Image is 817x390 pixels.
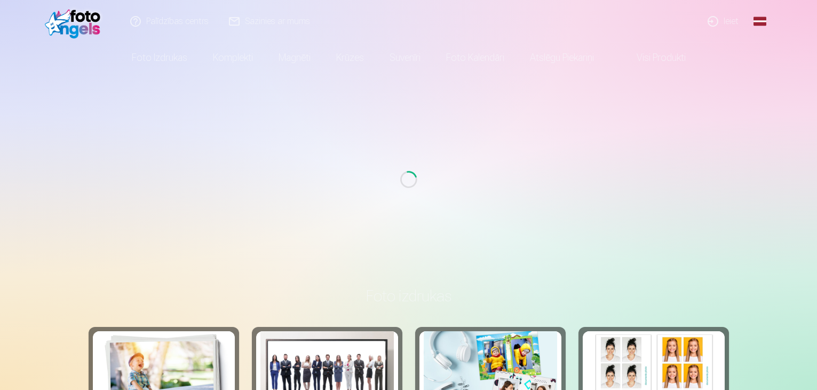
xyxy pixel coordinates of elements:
[323,43,377,73] a: Krūzes
[119,43,200,73] a: Foto izdrukas
[97,286,720,306] h3: Foto izdrukas
[433,43,517,73] a: Foto kalendāri
[45,4,106,38] img: /fa1
[517,43,607,73] a: Atslēgu piekariņi
[266,43,323,73] a: Magnēti
[377,43,433,73] a: Suvenīri
[607,43,699,73] a: Visi produkti
[200,43,266,73] a: Komplekti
